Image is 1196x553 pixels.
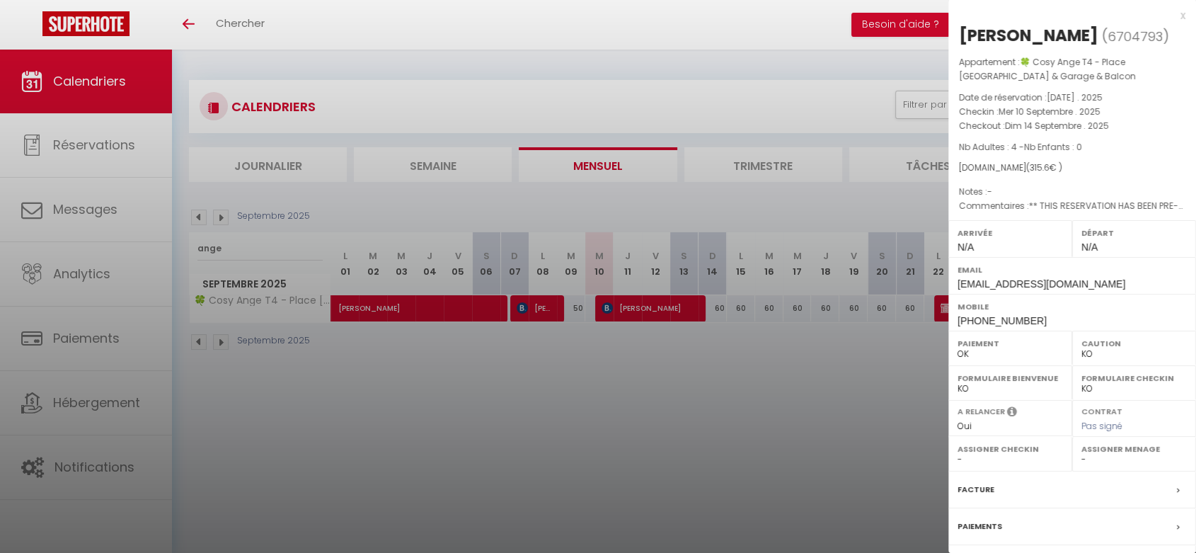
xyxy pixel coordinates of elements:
p: Checkin : [959,105,1185,119]
label: Paiement [958,336,1063,350]
span: N/A [1081,241,1098,253]
button: Ouvrir le widget de chat LiveChat [11,6,54,48]
label: Contrat [1081,406,1122,415]
span: - [987,186,992,198]
label: A relancer [958,406,1005,418]
span: 🍀 Cosy Ange T4 - Place [GEOGRAPHIC_DATA] & Garage & Balcon [959,56,1136,82]
span: [DATE] . 2025 [1047,91,1103,103]
span: Pas signé [1081,420,1122,432]
label: Départ [1081,226,1187,240]
label: Assigner Checkin [958,442,1063,456]
label: Email [958,263,1187,277]
label: Facture [958,482,994,497]
p: Commentaires : [959,199,1185,213]
div: x [948,7,1185,24]
span: Dim 14 Septembre . 2025 [1005,120,1109,132]
label: Arrivée [958,226,1063,240]
p: Notes : [959,185,1185,199]
span: ( € ) [1026,161,1062,173]
label: Paiements [958,519,1002,534]
span: Mer 10 Septembre . 2025 [999,106,1100,118]
label: Formulaire Bienvenue [958,371,1063,385]
span: 315.6 [1030,161,1050,173]
label: Formulaire Checkin [1081,371,1187,385]
span: 6704793 [1108,28,1163,45]
label: Caution [1081,336,1187,350]
i: Sélectionner OUI si vous souhaiter envoyer les séquences de messages post-checkout [1007,406,1017,421]
div: [DOMAIN_NAME] [959,161,1185,175]
span: N/A [958,241,974,253]
p: Checkout : [959,119,1185,133]
span: [EMAIL_ADDRESS][DOMAIN_NAME] [958,278,1125,290]
span: Nb Adultes : 4 - [959,141,1082,153]
span: ( ) [1102,26,1169,46]
span: Nb Enfants : 0 [1024,141,1082,153]
p: Date de réservation : [959,91,1185,105]
label: Mobile [958,300,1187,314]
div: [PERSON_NAME] [959,24,1098,47]
p: Appartement : [959,55,1185,84]
span: [PHONE_NUMBER] [958,315,1047,326]
label: Assigner Menage [1081,442,1187,456]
